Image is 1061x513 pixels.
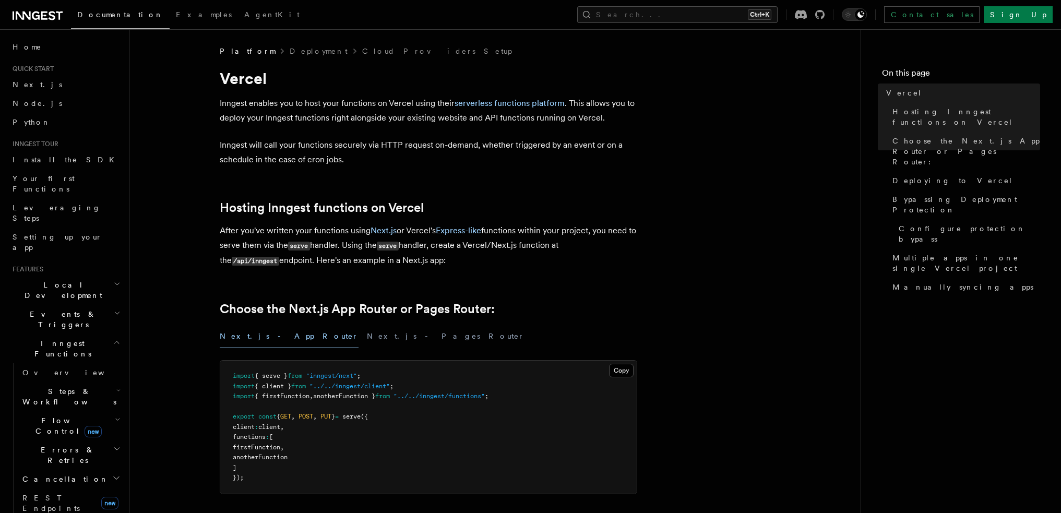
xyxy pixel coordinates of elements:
span: REST Endpoints [22,494,80,512]
span: Next.js [13,80,62,89]
span: }); [233,474,244,481]
button: Toggle dark mode [842,8,867,21]
span: PUT [320,413,331,420]
span: Choose the Next.js App Router or Pages Router: [892,136,1040,167]
span: serve [342,413,361,420]
span: export [233,413,255,420]
a: Manually syncing apps [888,278,1040,296]
span: Steps & Workflows [18,386,116,407]
span: Events & Triggers [8,309,114,330]
span: Inngest tour [8,140,58,148]
button: Inngest Functions [8,334,123,363]
kbd: Ctrl+K [748,9,771,20]
span: Multiple apps in one single Vercel project [892,253,1040,273]
a: Deploying to Vercel [888,171,1040,190]
a: Your first Functions [8,169,123,198]
a: Vercel [882,83,1040,102]
span: Manually syncing apps [892,282,1033,292]
p: Inngest will call your functions securely via HTTP request on-demand, whether triggered by an eve... [220,138,637,167]
a: Express-like [436,225,481,235]
h4: On this page [882,67,1040,83]
span: anotherFunction [233,454,288,461]
p: After you've written your functions using or Vercel's functions within your project, you need to ... [220,223,637,268]
a: Configure protection bypass [895,219,1040,248]
span: ] [233,464,236,471]
span: Platform [220,46,275,56]
span: from [291,383,306,390]
span: ; [357,372,361,379]
button: Local Development [8,276,123,305]
a: Install the SDK [8,150,123,169]
button: Search...Ctrl+K [577,6,778,23]
p: Inngest enables you to host your functions on Vercel using their . This allows you to deploy your... [220,96,637,125]
button: Events & Triggers [8,305,123,334]
a: Python [8,113,123,132]
span: Hosting Inngest functions on Vercel [892,106,1040,127]
span: { serve } [255,372,288,379]
span: { firstFunction [255,392,309,400]
a: Examples [170,3,238,28]
a: Setting up your app [8,228,123,257]
span: , [309,392,313,400]
span: AgentKit [244,10,300,19]
code: /api/inngest [232,257,279,266]
span: firstFunction [233,444,280,451]
span: Overview [22,368,130,377]
a: Contact sales [884,6,980,23]
a: Documentation [71,3,170,29]
h1: Vercel [220,69,637,88]
span: { [277,413,280,420]
span: , [280,444,284,451]
span: from [375,392,390,400]
a: Cloud Providers Setup [362,46,512,56]
span: from [288,372,302,379]
a: Sign Up [984,6,1053,23]
span: import [233,383,255,390]
button: Errors & Retries [18,440,123,470]
span: , [313,413,317,420]
span: Configure protection bypass [899,223,1040,244]
a: Choose the Next.js App Router or Pages Router: [220,302,495,316]
span: new [85,426,102,437]
a: Multiple apps in one single Vercel project [888,248,1040,278]
span: Cancellation [18,474,109,484]
button: Next.js - Pages Router [367,325,524,348]
span: { client } [255,383,291,390]
span: Deploying to Vercel [892,175,1013,186]
a: Overview [18,363,123,382]
span: Your first Functions [13,174,75,193]
button: Next.js - App Router [220,325,359,348]
span: client [233,423,255,431]
code: serve [377,242,399,250]
span: POST [299,413,313,420]
span: new [101,497,118,509]
span: Node.js [13,99,62,108]
a: Deployment [290,46,348,56]
button: Flow Controlnew [18,411,123,440]
span: } [331,413,335,420]
span: import [233,392,255,400]
span: , [291,413,295,420]
code: serve [288,242,310,250]
span: const [258,413,277,420]
a: Node.js [8,94,123,113]
span: functions [233,433,266,440]
span: Documentation [77,10,163,19]
span: "../../inngest/client" [309,383,390,390]
span: Local Development [8,280,114,301]
span: GET [280,413,291,420]
span: "inngest/next" [306,372,357,379]
button: Copy [609,364,634,377]
span: [ [269,433,273,440]
span: Setting up your app [13,233,102,252]
span: ({ [361,413,368,420]
span: Errors & Retries [18,445,113,466]
span: Python [13,118,51,126]
span: ; [390,383,394,390]
a: Bypassing Deployment Protection [888,190,1040,219]
span: Home [13,42,42,52]
span: Vercel [886,88,922,98]
a: Choose the Next.js App Router or Pages Router: [888,132,1040,171]
span: Examples [176,10,232,19]
span: Install the SDK [13,156,121,164]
